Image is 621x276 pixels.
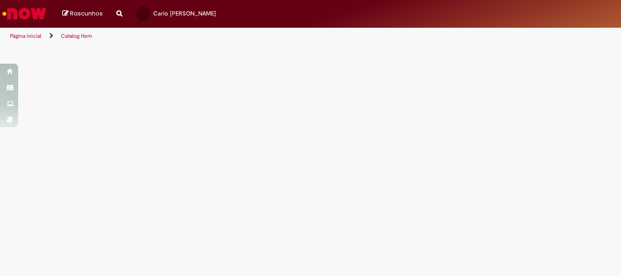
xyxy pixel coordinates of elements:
[153,10,216,17] span: Cario [PERSON_NAME]
[61,32,92,40] a: Catalog Item
[1,5,48,23] img: ServiceNow
[7,28,407,45] ul: Trilhas de página
[62,10,103,18] a: Rascunhos
[10,32,41,40] a: Página inicial
[70,9,103,18] span: Rascunhos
